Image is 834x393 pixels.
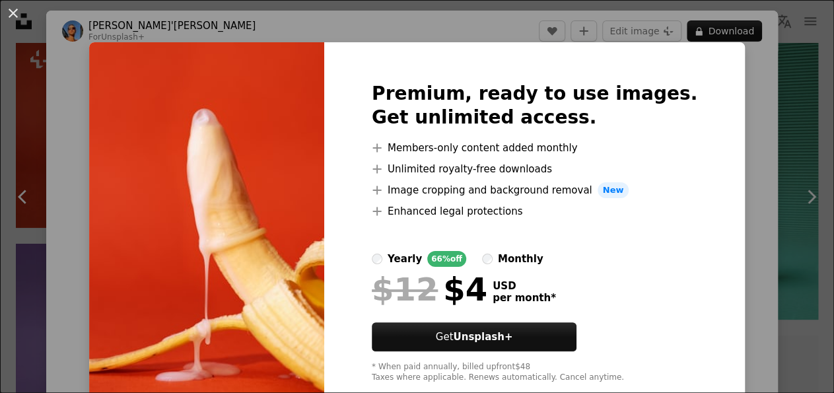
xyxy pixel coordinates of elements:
[453,331,512,343] strong: Unsplash+
[372,161,697,177] li: Unlimited royalty-free downloads
[372,362,697,383] div: * When paid annually, billed upfront $48 Taxes where applicable. Renews automatically. Cancel any...
[372,82,697,129] h2: Premium, ready to use images. Get unlimited access.
[498,251,543,267] div: monthly
[372,272,487,306] div: $4
[482,254,493,264] input: monthly
[493,292,556,304] span: per month *
[372,322,576,351] button: GetUnsplash+
[372,254,382,264] input: yearly66%off
[598,182,629,198] span: New
[427,251,466,267] div: 66% off
[372,182,697,198] li: Image cropping and background removal
[388,251,422,267] div: yearly
[372,203,697,219] li: Enhanced legal protections
[372,272,438,306] span: $12
[493,280,556,292] span: USD
[372,140,697,156] li: Members-only content added monthly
